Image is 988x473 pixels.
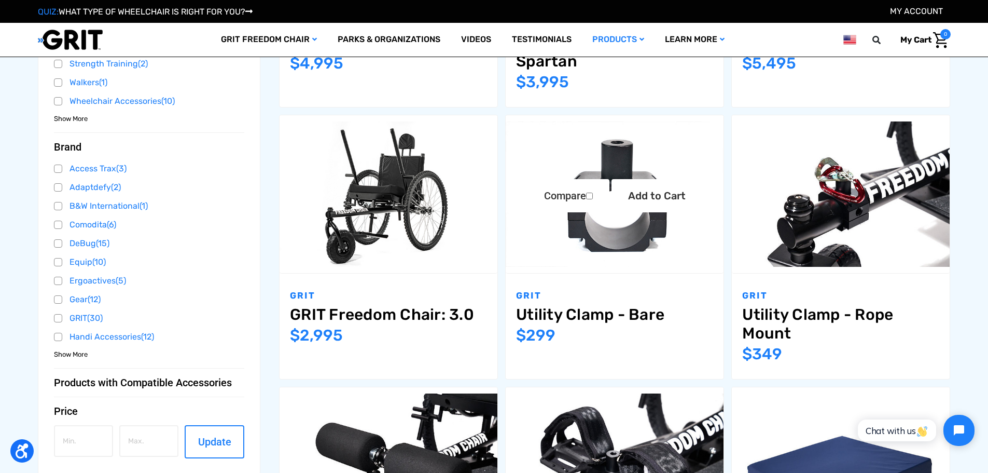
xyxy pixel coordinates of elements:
img: Utility Clamp - Rope Mount [732,121,950,267]
label: Compare [527,179,609,212]
input: Compare [586,193,593,199]
a: Ergoactives(5) [54,273,245,289]
span: Price [54,405,78,417]
span: Products with Compatible Accessories [54,376,232,389]
a: Utility Clamp - Rope Mount,$349.00 [732,115,950,274]
a: Utility Clamp - Rope Mount,$349.00 [742,305,939,343]
button: Price [54,405,245,417]
button: Products with Compatible Accessories [54,376,245,389]
p: GRIT [290,289,487,303]
img: Utility Clamp - Bare [506,121,723,267]
input: Min. [54,425,113,457]
input: Compare [349,193,355,199]
span: Show More [54,349,88,360]
span: $3,995 [516,73,569,91]
input: Max. [119,425,178,457]
span: 0 [940,29,951,39]
a: Wheelchair Accessories(10) [54,93,245,109]
a: Learn More [655,23,735,57]
label: Compare [290,179,372,212]
img: Cart [933,32,948,48]
span: $4,995 [290,54,343,73]
a: Handi Accessories(12) [54,329,245,345]
img: GRIT Freedom Chair: 3.0 [280,121,497,267]
span: $299 [516,326,555,345]
span: QUIZ: [38,7,59,17]
a: QUIZ:WHAT TYPE OF WHEELCHAIR IS RIGHT FOR YOU? [38,7,253,17]
p: GRIT [516,289,713,303]
input: Search [877,29,893,51]
a: GRIT(30) [54,310,245,326]
a: Strength Training(2) [54,56,245,72]
span: My Cart [900,35,931,45]
a: GRIT Freedom Chair: 3.0,$2,995.00 [280,115,497,274]
span: $5,495 [742,54,796,73]
span: $349 [742,345,782,363]
span: (30) [87,313,103,323]
a: GRIT Freedom Chair [211,23,327,57]
input: Compare [575,465,581,471]
button: Brand [54,141,245,153]
span: (6) [107,220,116,229]
a: Products [582,23,655,57]
span: (10) [161,96,175,106]
span: (1) [140,201,148,211]
a: DeBug(15) [54,236,245,251]
a: Equip(10) [54,254,245,270]
a: Account [890,6,943,16]
span: (5) [116,276,126,286]
a: Show More [54,113,88,123]
span: (15) [96,238,109,248]
a: Access Trax(3) [54,161,245,177]
a: Utility Clamp - Bare,$299.00 [506,115,723,274]
a: Cart with 0 items [893,29,951,51]
a: Choose Options [374,179,487,212]
span: (12) [88,294,101,304]
a: Videos [451,23,502,57]
a: B&W International(1) [54,198,245,214]
span: Show More [54,114,88,124]
img: us.png [843,33,856,46]
input: Compare [801,465,808,471]
iframe: Tidio Chat [846,406,983,455]
a: Gear(12) [54,292,245,307]
a: Testimonials [502,23,582,57]
a: Show More [54,349,88,359]
a: GRIT Freedom Chair: 3.0,$2,995.00 [290,305,487,324]
a: Choose Options [826,179,939,212]
label: Compare [742,179,824,212]
span: (12) [141,332,154,342]
input: Compare [349,465,355,471]
span: $2,995 [290,326,343,345]
span: Brand [54,141,81,153]
a: Utility Clamp - Bare,$299.00 [516,305,713,324]
a: Add to Cart [611,179,702,212]
input: Compare [801,193,808,199]
a: Walkers(1) [54,75,245,90]
span: (2) [111,182,121,192]
a: Comodita(6) [54,217,245,233]
a: Adaptdefy(2) [54,180,245,195]
img: GRIT All-Terrain Wheelchair and Mobility Equipment [38,29,103,50]
a: Parks & Organizations [327,23,451,57]
span: (1) [99,77,107,87]
span: (3) [116,164,127,173]
p: GRIT [742,289,939,303]
span: (2) [138,59,148,69]
button: Update [185,425,244,458]
span: (10) [92,257,106,267]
